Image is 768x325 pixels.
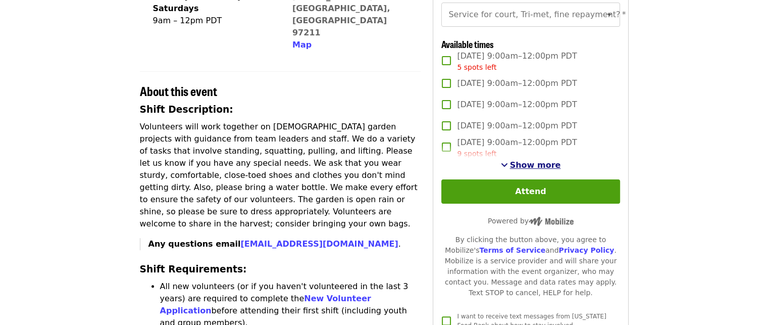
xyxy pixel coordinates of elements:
button: Map [292,39,312,51]
span: 5 spots left [457,63,496,71]
a: [EMAIL_ADDRESS][DOMAIN_NAME] [240,239,398,249]
strong: Any questions email [148,239,398,249]
span: 9 spots left [457,150,496,158]
span: [DATE] 9:00am–12:00pm PDT [457,136,577,159]
button: Open [602,8,617,22]
span: Show more [510,160,561,170]
span: Available times [441,37,494,51]
span: [DATE] 9:00am–12:00pm PDT [457,120,577,132]
a: Privacy Policy [558,246,614,254]
a: Terms of Service [479,246,545,254]
div: 9am – 12pm PDT [153,15,272,27]
div: By clicking the button above, you agree to Mobilize's and . Mobilize is a service provider and wi... [441,235,620,298]
strong: Shift Description: [140,104,233,115]
strong: Shift Requirements: [140,264,247,274]
p: Volunteers will work together on [DEMOGRAPHIC_DATA] garden projects with guidance from team leade... [140,121,421,230]
p: . [148,238,421,250]
span: [DATE] 9:00am–12:00pm PDT [457,77,577,89]
span: Map [292,40,312,50]
span: [DATE] 9:00am–12:00pm PDT [457,99,577,111]
a: New Volunteer Application [160,294,371,315]
a: [GEOGRAPHIC_DATA], [GEOGRAPHIC_DATA] 97211 [292,4,390,37]
span: About this event [140,82,217,100]
img: Powered by Mobilize [529,217,574,226]
button: See more timeslots [501,159,561,171]
button: Attend [441,179,620,204]
span: Powered by [488,217,574,225]
span: [DATE] 9:00am–12:00pm PDT [457,50,577,73]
